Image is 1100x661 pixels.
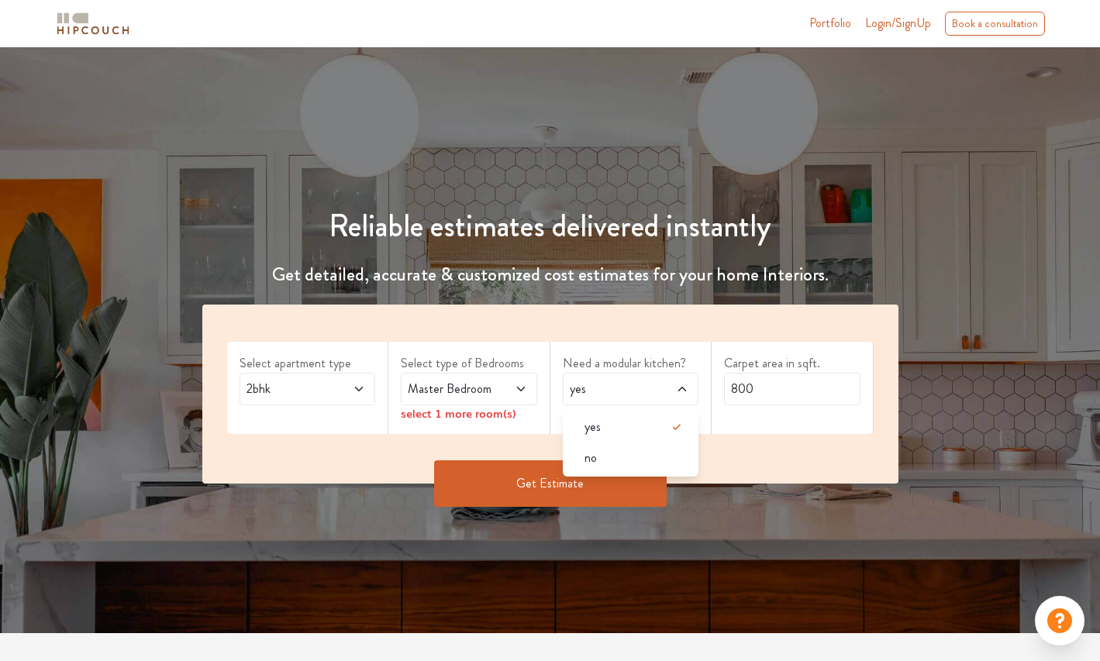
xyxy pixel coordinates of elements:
[563,354,699,373] label: Need a modular kitchen?
[865,14,931,32] span: Login/SignUp
[724,373,860,405] input: Enter area sqft
[54,10,132,37] img: logo-horizontal.svg
[809,14,851,33] a: Portfolio
[193,208,908,245] h1: Reliable estimates delivered instantly
[434,460,667,507] button: Get Estimate
[567,380,658,398] span: yes
[54,6,132,41] span: logo-horizontal.svg
[724,354,860,373] label: Carpet area in sqft.
[243,380,335,398] span: 2bhk
[945,12,1045,36] div: Book a consultation
[401,405,537,422] div: select 1 more room(s)
[584,449,597,467] span: no
[405,380,496,398] span: Master Bedroom
[240,354,376,373] label: Select apartment type
[193,263,908,286] h4: Get detailed, accurate & customized cost estimates for your home Interiors.
[401,354,537,373] label: Select type of Bedrooms
[584,418,601,436] span: yes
